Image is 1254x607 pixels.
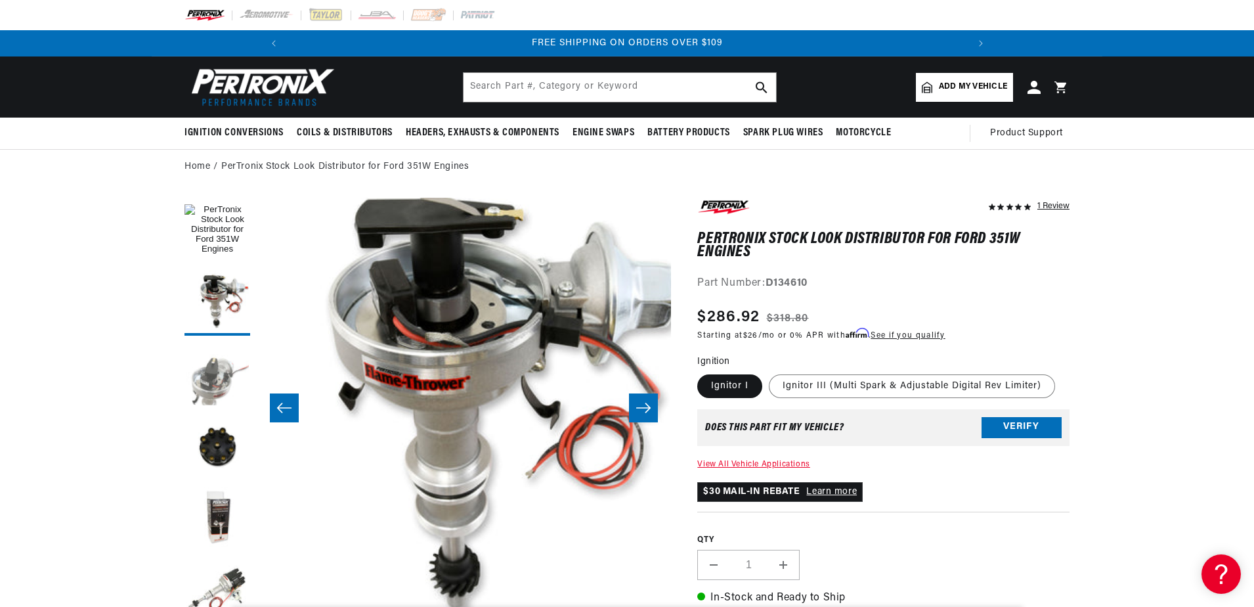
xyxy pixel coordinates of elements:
[846,328,869,338] span: Affirm
[836,126,891,140] span: Motorcycle
[829,118,897,148] summary: Motorcycle
[743,126,823,140] span: Spark Plug Wires
[184,126,284,140] span: Ignition Conversions
[406,126,559,140] span: Headers, Exhausts & Components
[184,415,250,480] button: Load image 4 in gallery view
[261,30,287,56] button: Translation missing: en.sections.announcements.previous_announcement
[990,126,1063,141] span: Product Support
[184,160,1070,174] nav: breadcrumbs
[532,38,723,48] span: FREE SHIPPING ON ORDERS OVER $109
[968,30,994,56] button: Translation missing: en.sections.announcements.next_announcement
[705,422,844,433] div: Does This part fit My vehicle?
[697,275,1070,292] div: Part Number:
[767,311,809,326] s: $318.80
[697,305,760,329] span: $286.92
[697,374,762,398] label: Ignitor I
[982,417,1062,438] button: Verify
[152,30,1102,56] slideshow-component: Translation missing: en.sections.announcements.announcement_bar
[184,198,250,263] button: Load image 1 in gallery view
[221,160,469,174] a: PerTronix Stock Look Distributor for Ford 351W Engines
[641,118,737,148] summary: Battery Products
[573,126,634,140] span: Engine Swaps
[647,126,730,140] span: Battery Products
[697,461,810,468] a: View All Vehicle Applications
[184,270,250,336] button: Load image 2 in gallery view
[871,332,945,340] a: See if you qualify - Learn more about Affirm Financing (opens in modal)
[697,329,945,342] p: Starting at /mo or 0% APR with .
[747,73,776,102] button: search button
[697,535,1070,546] label: QTY
[766,278,808,288] strong: D134610
[737,118,830,148] summary: Spark Plug Wires
[697,355,731,369] legend: Ignition
[939,81,1007,93] span: Add my vehicle
[287,36,968,51] div: 3 of 3
[566,118,641,148] summary: Engine Swaps
[916,73,1013,102] a: Add my vehicle
[697,482,863,502] p: $30 MAIL-IN REBATE
[464,73,776,102] input: Search Part #, Category or Keyword
[297,126,393,140] span: Coils & Distributors
[743,332,758,340] span: $26
[270,393,299,422] button: Slide left
[697,233,1070,259] h1: PerTronix Stock Look Distributor for Ford 351W Engines
[184,118,290,148] summary: Ignition Conversions
[629,393,658,422] button: Slide right
[287,36,968,51] div: Announcement
[697,590,1070,607] p: In-Stock and Ready to Ship
[184,342,250,408] button: Load image 3 in gallery view
[184,64,335,110] img: Pertronix
[806,487,857,497] a: Learn more
[769,374,1055,398] label: Ignitor III (Multi Spark & Adjustable Digital Rev Limiter)
[990,118,1070,149] summary: Product Support
[399,118,566,148] summary: Headers, Exhausts & Components
[290,118,399,148] summary: Coils & Distributors
[1037,198,1070,214] div: 1 Review
[184,160,210,174] a: Home
[184,487,250,552] button: Load image 5 in gallery view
